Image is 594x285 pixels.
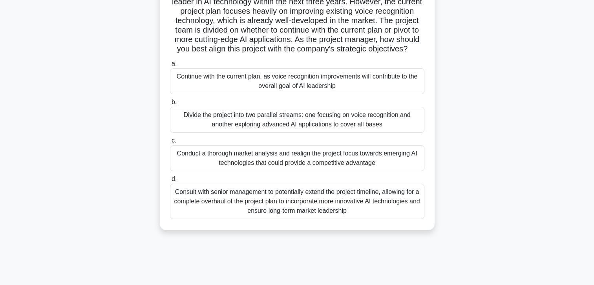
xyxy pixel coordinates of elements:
[170,107,424,133] div: Divide the project into two parallel streams: one focusing on voice recognition and another explo...
[172,175,177,182] span: d.
[170,68,424,94] div: Continue with the current plan, as voice recognition improvements will contribute to the overall ...
[172,137,176,144] span: c.
[172,99,177,105] span: b.
[170,184,424,219] div: Consult with senior management to potentially extend the project timeline, allowing for a complet...
[170,145,424,171] div: Conduct a thorough market analysis and realign the project focus towards emerging AI technologies...
[172,60,177,67] span: a.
